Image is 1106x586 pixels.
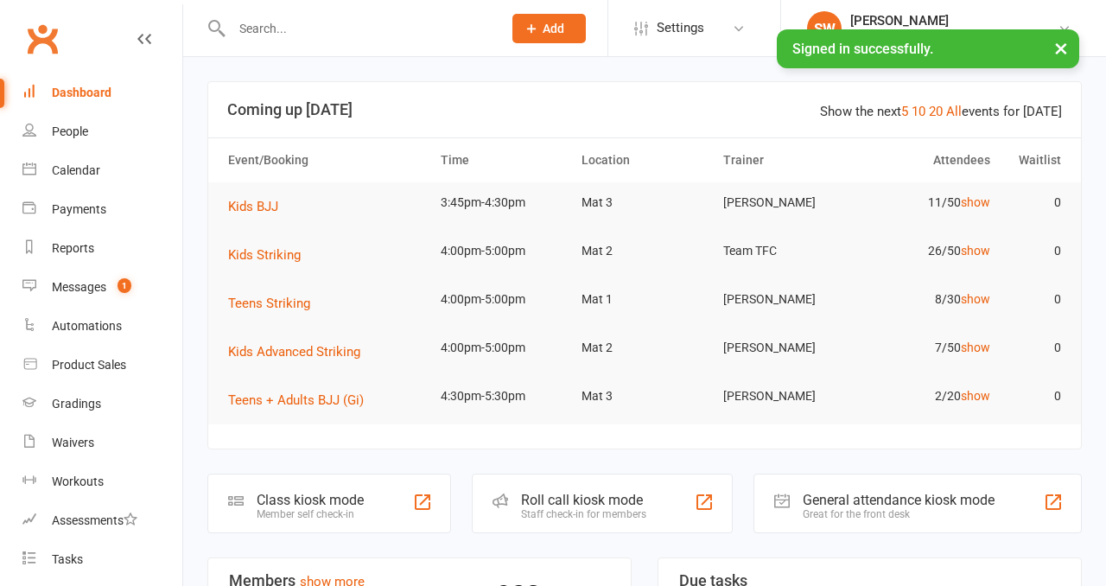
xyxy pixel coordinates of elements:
[574,376,715,417] td: Mat 3
[803,492,995,508] div: General attendance kiosk mode
[22,385,182,424] a: Gradings
[856,182,998,223] td: 11/50
[22,112,182,151] a: People
[228,344,360,360] span: Kids Advanced Striking
[856,138,998,182] th: Attendees
[228,247,301,263] span: Kids Striking
[52,513,137,527] div: Assessments
[52,358,126,372] div: Product Sales
[946,104,962,119] a: All
[961,244,990,258] a: show
[52,124,88,138] div: People
[433,328,575,368] td: 4:00pm-5:00pm
[998,328,1069,368] td: 0
[998,376,1069,417] td: 0
[792,41,933,57] span: Signed in successfully.
[574,182,715,223] td: Mat 3
[22,307,182,346] a: Automations
[574,138,715,182] th: Location
[228,199,278,214] span: Kids BJJ
[512,14,586,43] button: Add
[521,508,646,520] div: Staff check-in for members
[52,319,122,333] div: Automations
[257,492,364,508] div: Class kiosk mode
[52,397,101,411] div: Gradings
[433,376,575,417] td: 4:30pm-5:30pm
[856,231,998,271] td: 26/50
[52,86,111,99] div: Dashboard
[715,182,857,223] td: [PERSON_NAME]
[21,17,64,61] a: Clubworx
[52,436,94,449] div: Waivers
[998,231,1069,271] td: 0
[22,462,182,501] a: Workouts
[961,389,990,403] a: show
[433,138,575,182] th: Time
[715,376,857,417] td: [PERSON_NAME]
[901,104,908,119] a: 5
[52,241,94,255] div: Reports
[574,279,715,320] td: Mat 1
[22,346,182,385] a: Product Sales
[998,138,1069,182] th: Waitlist
[543,22,564,35] span: Add
[961,341,990,354] a: show
[715,279,857,320] td: [PERSON_NAME]
[521,492,646,508] div: Roll call kiosk mode
[850,29,1058,44] div: The Fight Centre [GEOGRAPHIC_DATA]
[574,328,715,368] td: Mat 2
[52,163,100,177] div: Calendar
[228,296,310,311] span: Teens Striking
[929,104,943,119] a: 20
[52,552,83,566] div: Tasks
[220,138,433,182] th: Event/Booking
[856,279,998,320] td: 8/30
[22,151,182,190] a: Calendar
[22,73,182,112] a: Dashboard
[22,501,182,540] a: Assessments
[433,279,575,320] td: 4:00pm-5:00pm
[228,341,372,362] button: Kids Advanced Striking
[961,292,990,306] a: show
[228,293,322,314] button: Teens Striking
[715,231,857,271] td: Team TFC
[657,9,704,48] span: Settings
[22,190,182,229] a: Payments
[433,231,575,271] td: 4:00pm-5:00pm
[22,424,182,462] a: Waivers
[52,475,104,488] div: Workouts
[803,508,995,520] div: Great for the front desk
[807,11,842,46] div: SW
[227,101,1062,118] h3: Coming up [DATE]
[998,182,1069,223] td: 0
[118,278,131,293] span: 1
[226,16,490,41] input: Search...
[228,196,290,217] button: Kids BJJ
[715,138,857,182] th: Trainer
[856,376,998,417] td: 2/20
[856,328,998,368] td: 7/50
[912,104,925,119] a: 10
[715,328,857,368] td: [PERSON_NAME]
[22,540,182,579] a: Tasks
[22,268,182,307] a: Messages 1
[961,195,990,209] a: show
[998,279,1069,320] td: 0
[574,231,715,271] td: Mat 2
[52,280,106,294] div: Messages
[1046,29,1077,67] button: ×
[228,245,313,265] button: Kids Striking
[228,390,376,411] button: Teens + Adults BJJ (Gi)
[228,392,364,408] span: Teens + Adults BJJ (Gi)
[22,229,182,268] a: Reports
[433,182,575,223] td: 3:45pm-4:30pm
[52,202,106,216] div: Payments
[257,508,364,520] div: Member self check-in
[850,13,1058,29] div: [PERSON_NAME]
[820,101,1062,122] div: Show the next events for [DATE]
